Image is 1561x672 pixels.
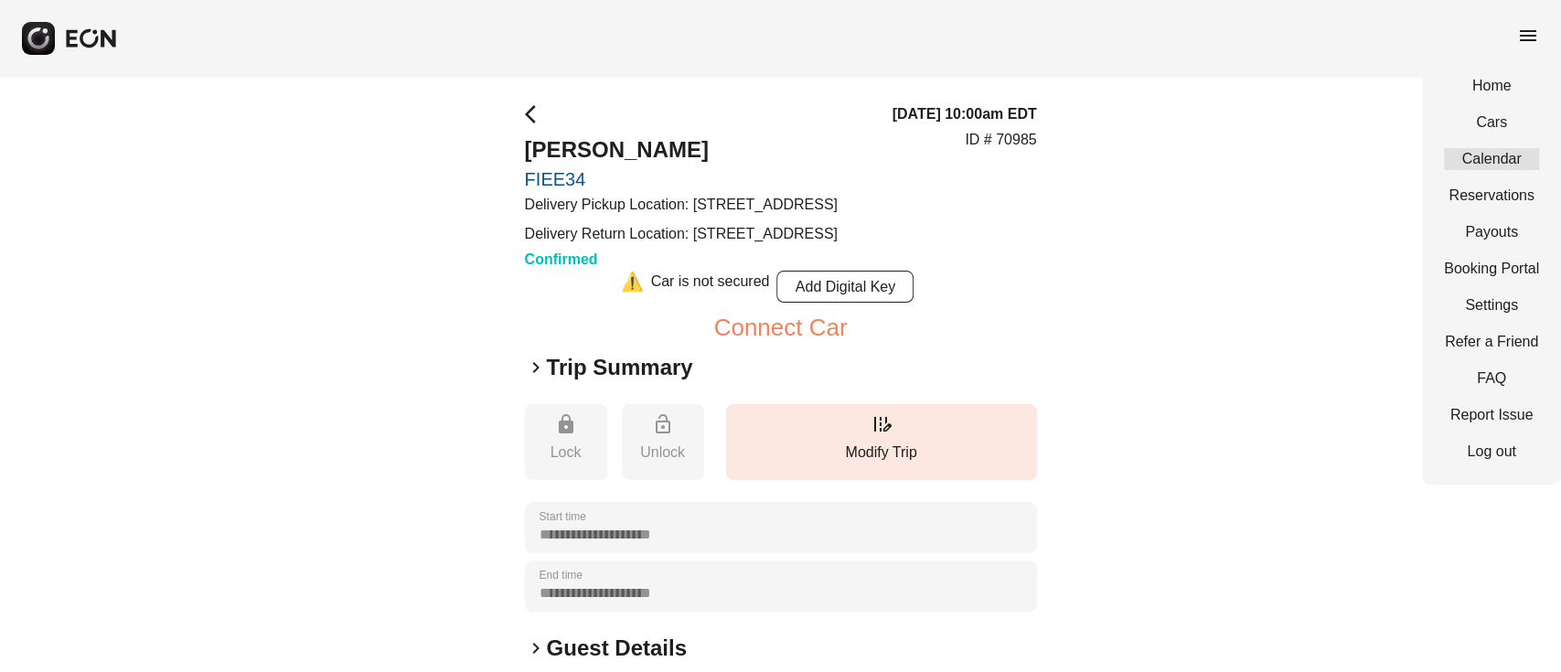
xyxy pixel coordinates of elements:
[1444,441,1539,463] a: Log out
[1444,368,1539,389] a: FAQ
[1444,404,1539,426] a: Report Issue
[651,271,770,303] div: Car is not secured
[525,168,838,190] a: FIEE34
[1444,221,1539,243] a: Payouts
[735,442,1028,464] p: Modify Trip
[1444,258,1539,280] a: Booking Portal
[525,135,838,165] h2: [PERSON_NAME]
[776,271,914,303] button: Add Digital Key
[525,103,547,125] span: arrow_back_ios
[525,637,547,659] span: keyboard_arrow_right
[1444,148,1539,170] a: Calendar
[525,357,547,379] span: keyboard_arrow_right
[1444,331,1539,353] a: Refer a Friend
[726,404,1037,480] button: Modify Trip
[893,103,1037,125] h3: [DATE] 10:00am EDT
[1444,112,1539,133] a: Cars
[1444,75,1539,97] a: Home
[621,271,644,303] div: ⚠️
[525,223,838,245] p: Delivery Return Location: [STREET_ADDRESS]
[547,634,687,663] h2: Guest Details
[1444,185,1539,207] a: Reservations
[525,194,838,216] p: Delivery Pickup Location: [STREET_ADDRESS]
[965,129,1036,151] p: ID # 70985
[871,413,893,435] span: edit_road
[1517,25,1539,47] span: menu
[1444,294,1539,316] a: Settings
[525,249,838,271] h3: Confirmed
[547,353,693,382] h2: Trip Summary
[714,316,848,338] button: Connect Car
